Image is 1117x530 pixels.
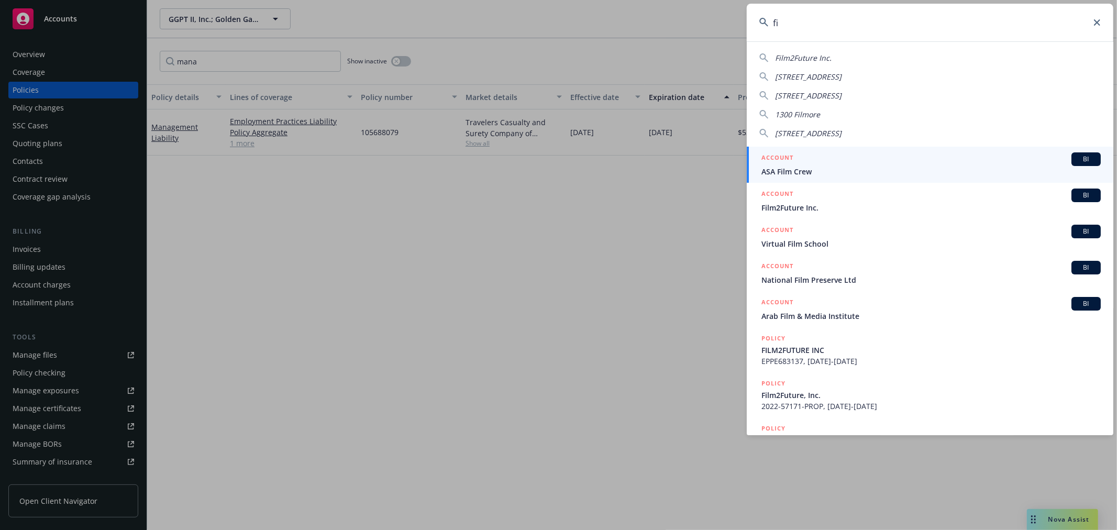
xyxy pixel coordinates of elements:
[747,183,1113,219] a: ACCOUNTBIFilm2Future Inc.
[761,333,786,344] h5: POLICY
[1076,299,1097,308] span: BI
[761,378,786,389] h5: POLICY
[775,72,842,82] span: [STREET_ADDRESS]
[761,345,1101,356] span: FILM2FUTURE INC
[775,128,842,138] span: [STREET_ADDRESS]
[747,219,1113,255] a: ACCOUNTBIVirtual Film School
[747,291,1113,327] a: ACCOUNTBIArab Film & Media Institute
[761,356,1101,367] span: EPPE683137, [DATE]-[DATE]
[761,261,793,273] h5: ACCOUNT
[761,202,1101,213] span: Film2Future Inc.
[761,189,793,201] h5: ACCOUNT
[747,255,1113,291] a: ACCOUNTBINational Film Preserve Ltd
[761,390,1101,401] span: Film2Future, Inc.
[761,435,1101,446] span: Film2Future, Inc.
[747,372,1113,417] a: POLICYFilm2Future, Inc.2022-57171-PROP, [DATE]-[DATE]
[761,238,1101,249] span: Virtual Film School
[761,152,793,165] h5: ACCOUNT
[1076,263,1097,272] span: BI
[761,401,1101,412] span: 2022-57171-PROP, [DATE]-[DATE]
[761,311,1101,322] span: Arab Film & Media Institute
[775,53,832,63] span: Film2Future Inc.
[775,91,842,101] span: [STREET_ADDRESS]
[1076,227,1097,236] span: BI
[761,225,793,237] h5: ACCOUNT
[775,109,820,119] span: 1300 Filmore
[747,327,1113,372] a: POLICYFILM2FUTURE INCEPPE683137, [DATE]-[DATE]
[761,297,793,310] h5: ACCOUNT
[761,423,786,434] h5: POLICY
[747,417,1113,462] a: POLICYFilm2Future, Inc.
[761,274,1101,285] span: National Film Preserve Ltd
[761,166,1101,177] span: ASA Film Crew
[747,147,1113,183] a: ACCOUNTBIASA Film Crew
[747,4,1113,41] input: Search...
[1076,154,1097,164] span: BI
[1076,191,1097,200] span: BI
